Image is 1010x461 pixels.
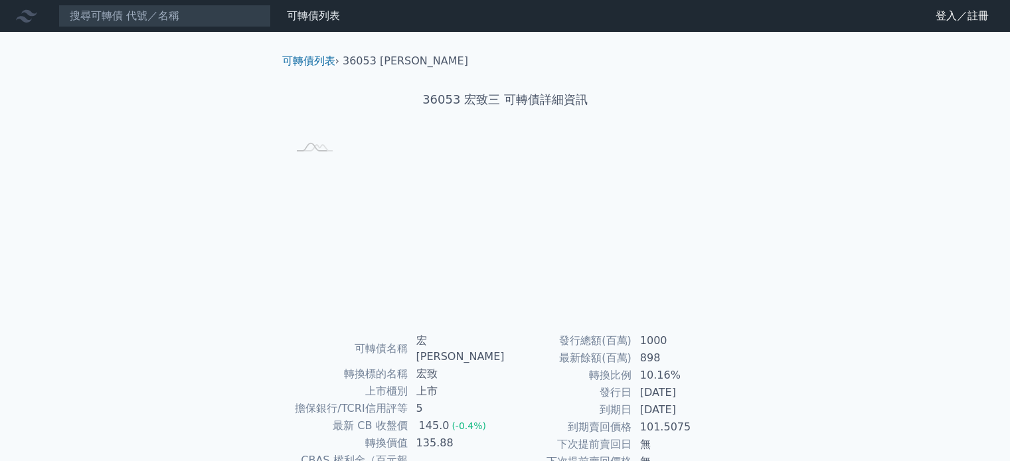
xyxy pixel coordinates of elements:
input: 搜尋可轉債 代號／名稱 [58,5,271,27]
td: 上市櫃別 [288,383,408,400]
td: 最新 CB 收盤價 [288,417,408,434]
div: 聊天小工具 [944,397,1010,461]
td: [DATE] [632,401,723,418]
td: 擔保銀行/TCRI信用評等 [288,400,408,417]
td: 轉換比例 [505,367,632,384]
td: 下次提前賣回日 [505,436,632,453]
td: 上市 [408,383,505,400]
td: 無 [632,436,723,453]
td: 可轉債名稱 [288,332,408,365]
iframe: Chat Widget [944,397,1010,461]
td: 發行總額(百萬) [505,332,632,349]
td: 10.16% [632,367,723,384]
li: › [282,53,339,69]
td: 最新餘額(百萬) [505,349,632,367]
li: 36053 [PERSON_NAME] [343,53,468,69]
span: (-0.4%) [452,420,486,431]
td: 宏[PERSON_NAME] [408,332,505,365]
td: 轉換標的名稱 [288,365,408,383]
h1: 36053 宏致三 可轉債詳細資訊 [272,90,739,109]
a: 可轉債列表 [282,54,335,67]
td: 5 [408,400,505,417]
td: 898 [632,349,723,367]
td: 到期賣回價格 [505,418,632,436]
div: 145.0 [416,418,452,434]
td: 轉換價值 [288,434,408,452]
td: 101.5075 [632,418,723,436]
td: 到期日 [505,401,632,418]
a: 可轉債列表 [287,9,340,22]
a: 登入／註冊 [925,5,999,27]
td: 發行日 [505,384,632,401]
td: [DATE] [632,384,723,401]
td: 1000 [632,332,723,349]
td: 宏致 [408,365,505,383]
td: 135.88 [408,434,505,452]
